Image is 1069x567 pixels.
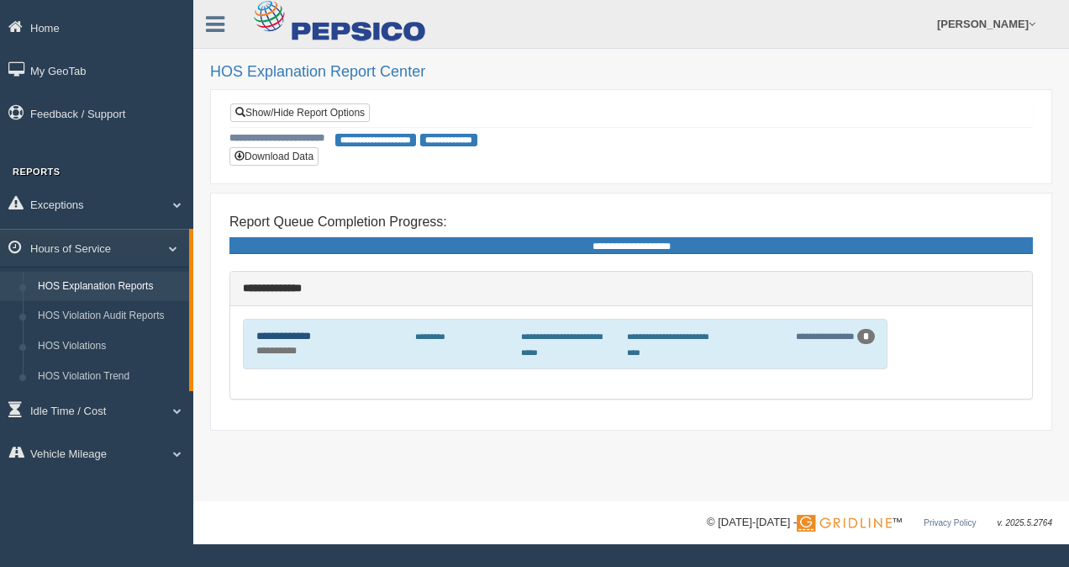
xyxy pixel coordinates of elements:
a: HOS Violations [30,331,189,362]
button: Download Data [229,147,319,166]
a: HOS Violation Audit Reports [30,301,189,331]
h2: HOS Explanation Report Center [210,64,1052,81]
div: © [DATE]-[DATE] - ™ [707,514,1052,532]
a: HOS Violation Trend [30,362,189,392]
a: HOS Explanation Reports [30,272,189,302]
span: v. 2025.5.2764 [998,518,1052,527]
a: Show/Hide Report Options [230,103,370,122]
a: Privacy Policy [924,518,976,527]
h4: Report Queue Completion Progress: [229,215,1033,230]
img: Gridline [797,515,892,532]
